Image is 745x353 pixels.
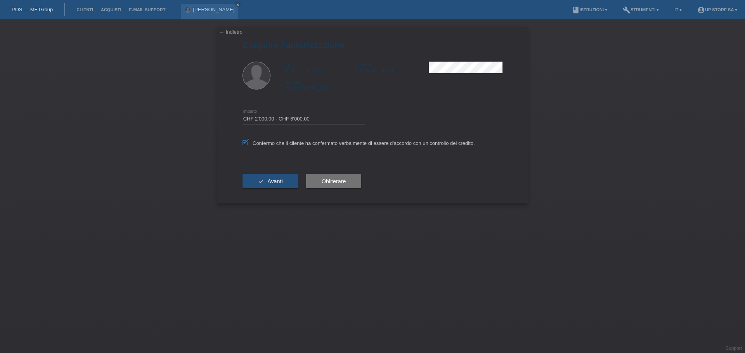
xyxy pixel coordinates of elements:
[243,174,298,189] button: check Avanti
[726,346,742,351] a: Support
[572,6,580,14] i: book
[568,7,611,12] a: bookIstruzioni ▾
[355,62,429,73] div: [PERSON_NAME]
[281,62,293,67] span: Nome
[306,174,362,189] button: Obliterare
[243,140,475,146] label: Confermo che il cliente ha confermato verbalmente di essere d'accordo con un controllo del credito.
[267,178,282,184] span: Avanti
[125,7,170,12] a: E-mail Support
[619,7,663,12] a: buildStrumenti ▾
[236,3,240,7] i: close
[235,2,241,7] a: close
[322,178,346,184] span: Obliterare
[219,29,243,35] a: ← Indietro
[243,40,502,50] h1: Eseguire l’autorizzazione
[623,6,631,14] i: build
[670,7,686,12] a: IT ▾
[281,62,355,73] div: [PERSON_NAME]
[281,79,355,91] div: [GEOGRAPHIC_DATA]
[193,7,234,12] a: [PERSON_NAME]
[258,178,264,184] i: check
[693,7,741,12] a: account_circleUp Store SA ▾
[97,7,125,12] a: Acquisti
[281,80,301,84] span: Nationalità
[697,6,705,14] i: account_circle
[73,7,97,12] a: Clienti
[355,62,374,67] span: Cognome
[12,7,53,12] a: POS — MF Group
